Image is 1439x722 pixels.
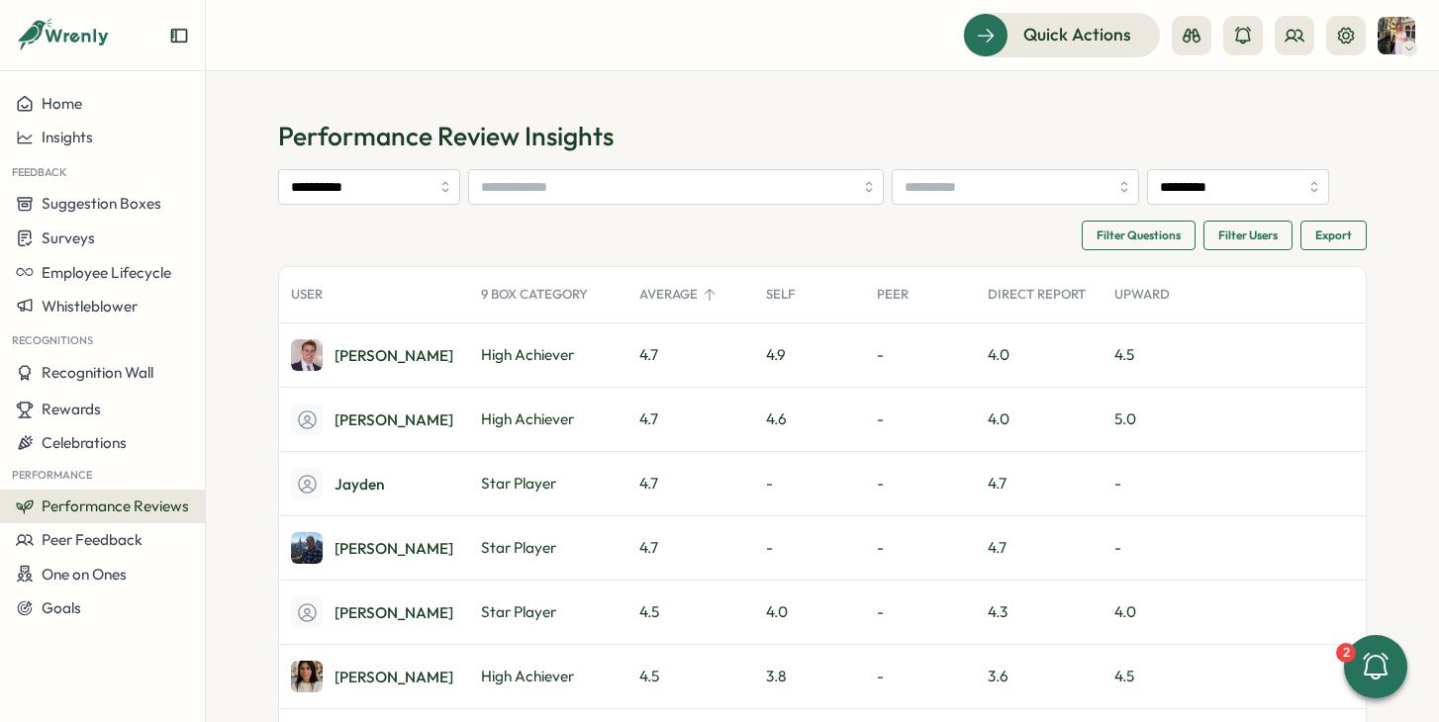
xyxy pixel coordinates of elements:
span: Insights [42,128,93,146]
div: 4.5 [1103,323,1213,387]
div: 9 Box Category [469,275,627,315]
div: Star Player [469,581,627,644]
span: Quick Actions [1023,22,1131,47]
div: 4.5 [627,581,754,644]
img: Alex Marshall [291,532,323,564]
div: 4.0 [754,581,865,644]
div: 4.9 [754,323,865,387]
div: Laurie Dunn [291,596,323,628]
div: 4.7 [988,537,1007,559]
div: 4.7 [627,452,754,515]
div: - [865,452,976,515]
div: Peer [865,275,976,315]
div: - [1103,516,1213,580]
button: Export [1300,221,1367,250]
div: 4.6 [754,388,865,451]
span: Peer Feedback [42,530,143,549]
div: Jayden [335,477,384,492]
a: [PERSON_NAME] [291,404,453,435]
div: [PERSON_NAME] [335,348,453,363]
span: Home [42,94,82,113]
span: Filter Questions [1097,222,1181,249]
a: Alex Marshall[PERSON_NAME] [291,532,453,564]
div: 4.0 [988,408,1009,430]
button: Expand sidebar [169,26,189,45]
div: - [754,452,865,515]
div: Direct Report [976,275,1103,315]
div: 4.3 [988,601,1007,623]
div: Jayden [291,468,323,499]
div: 4.7 [627,516,754,580]
div: Self [754,275,865,315]
div: 4.7 [627,323,754,387]
div: 4.0 [988,344,1009,366]
div: Average [627,275,754,315]
button: 2 [1344,635,1407,698]
div: [PERSON_NAME] [335,670,453,684]
div: 4.0 [1103,581,1213,644]
div: Star Player [469,516,627,580]
div: 4.7 [627,388,754,451]
div: High Achiever [469,323,627,387]
div: [PERSON_NAME] [335,541,453,556]
div: Stephanie Yeaman [291,404,323,435]
div: - [865,581,976,644]
div: Star Player [469,452,627,515]
span: Celebrations [42,433,127,452]
a: [PERSON_NAME] [291,596,453,628]
h1: Performance Review Insights [278,119,1367,153]
a: Maria Khoury[PERSON_NAME] [291,661,453,692]
div: - [865,516,976,580]
a: Brendan Lawton[PERSON_NAME] [291,339,453,371]
button: Filter Questions [1082,221,1196,250]
img: Maria Khoury [291,661,323,692]
span: Suggestion Boxes [42,194,161,213]
span: One on Ones [42,565,127,584]
div: 2 [1336,643,1356,663]
div: 4.5 [627,645,754,708]
div: - [754,516,865,580]
div: High Achiever [469,388,627,451]
span: Filter Users [1218,222,1278,249]
div: - [865,323,976,387]
div: User [279,275,469,315]
div: 4.7 [988,473,1007,495]
div: [PERSON_NAME] [335,605,453,620]
span: Surveys [42,228,95,247]
div: 4.5 [1103,645,1213,708]
div: - [865,645,976,708]
div: 5.0 [1103,388,1213,451]
img: Hannah Saunders [1378,17,1415,54]
span: Employee Lifecycle [42,263,171,282]
span: Recognition Wall [42,363,153,382]
button: Filter Users [1203,221,1293,250]
span: Export [1315,222,1352,249]
img: Brendan Lawton [291,339,323,371]
div: - [1103,452,1213,515]
span: Performance Reviews [42,496,189,515]
div: High Achiever [469,645,627,708]
div: - [865,388,976,451]
button: Quick Actions [963,13,1160,56]
div: Upward [1103,275,1219,315]
div: 3.6 [988,666,1008,687]
div: 3.8 [754,645,865,708]
a: Jayden [291,468,384,499]
span: Goals [42,598,81,617]
div: [PERSON_NAME] [335,412,453,427]
span: Whistleblower [42,297,138,316]
span: Rewards [42,400,101,418]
